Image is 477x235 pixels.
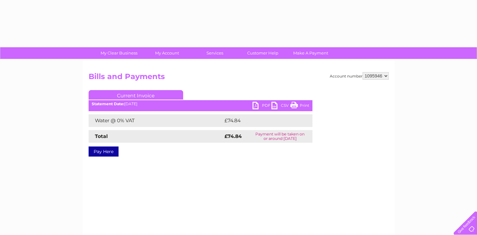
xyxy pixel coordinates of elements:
[141,47,193,59] a: My Account
[189,47,241,59] a: Services
[248,130,312,143] td: Payment will be taken on or around [DATE]
[330,72,389,80] div: Account number
[89,102,312,106] div: [DATE]
[95,133,108,139] strong: Total
[92,101,124,106] b: Statement Date:
[271,102,290,111] a: CSV
[237,47,289,59] a: Customer Help
[89,146,119,157] a: Pay Here
[223,114,300,127] td: £74.84
[290,102,309,111] a: Print
[285,47,337,59] a: Make A Payment
[89,90,183,100] a: Current Invoice
[253,102,271,111] a: PDF
[93,47,145,59] a: My Clear Business
[224,133,242,139] strong: £74.84
[89,114,223,127] td: Water @ 0% VAT
[89,72,389,84] h2: Bills and Payments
